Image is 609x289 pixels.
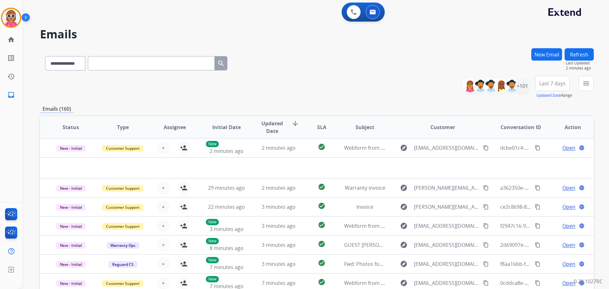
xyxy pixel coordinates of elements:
span: Open [562,144,575,152]
span: Status [62,123,79,131]
mat-icon: person_add [180,279,187,287]
span: Subject [356,123,374,131]
mat-icon: check_circle [318,183,325,191]
mat-icon: content_copy [483,280,489,286]
mat-icon: person_add [180,222,187,230]
mat-icon: list_alt [7,54,15,62]
span: Open [562,203,575,211]
mat-icon: person_add [180,203,187,211]
mat-icon: explore [400,260,408,268]
span: Webform from [EMAIL_ADDRESS][DOMAIN_NAME] on [DATE] [344,279,488,286]
span: Customer Support [102,280,143,287]
div: +101 [515,78,530,94]
mat-icon: content_copy [483,223,489,229]
mat-icon: check_circle [318,143,325,151]
button: + [157,220,170,232]
span: + [162,260,165,268]
span: Range [536,93,572,98]
span: Open [562,184,575,192]
span: Updated Date [258,120,287,135]
button: + [157,141,170,154]
span: New - Initial [56,145,86,152]
mat-icon: language [579,223,585,229]
button: Refresh [565,48,594,61]
mat-icon: language [579,204,585,210]
mat-icon: person_add [180,241,187,249]
mat-icon: language [579,145,585,151]
span: f2947c16-91a1-4436-9949-7f274a0f4396 [500,222,594,229]
span: + [162,203,165,211]
span: New - Initial [56,242,86,249]
p: New [206,141,219,147]
span: 7 minutes ago [210,264,244,271]
mat-icon: explore [400,144,408,152]
mat-icon: explore [400,241,408,249]
mat-icon: content_copy [535,204,540,210]
mat-icon: content_copy [483,261,489,267]
mat-icon: person_add [180,184,187,192]
span: [PERSON_NAME][EMAIL_ADDRESS][DOMAIN_NAME] [414,203,479,211]
span: 3 minutes ago [262,241,296,248]
mat-icon: content_copy [535,242,540,248]
mat-icon: explore [400,279,408,287]
span: 2 minutes ago [566,66,594,71]
mat-icon: person_add [180,260,187,268]
p: 0.20.1027RC [574,278,603,285]
span: New - Initial [56,185,86,192]
span: dcbe01c4-bc41-43d8-beb0-47aca18f4dda [500,144,598,151]
mat-icon: explore [400,184,408,192]
mat-icon: content_copy [535,280,540,286]
span: Webform from [EMAIL_ADDRESS][DOMAIN_NAME] on [DATE] [344,144,488,151]
mat-icon: check_circle [318,259,325,267]
span: Webform from [EMAIL_ADDRESS][DOMAIN_NAME] on [DATE] [344,222,488,229]
p: Emails (160) [40,105,74,113]
button: + [157,200,170,213]
span: [EMAIL_ADDRESS][DOMAIN_NAME] [414,222,479,230]
span: 0cddca8e-836c-4e87-810a-650a5c871bad [500,279,598,286]
span: + [162,144,165,152]
span: + [162,184,165,192]
span: 3 minutes ago [210,226,244,233]
span: Customer Support [102,204,143,211]
mat-icon: language [579,242,585,248]
span: Type [117,123,129,131]
span: 8 minutes ago [210,245,244,252]
span: f8aa16bb-f271-4b3d-82d4-cc9387c1fbfa [500,260,594,267]
span: GUEST [PERSON_NAME]/ SO# 709H231269 [344,241,445,248]
p: New [206,238,219,244]
mat-icon: check_circle [318,221,325,229]
p: New [206,257,219,263]
span: 3 minutes ago [262,260,296,267]
span: New - Initial [56,280,86,287]
span: Conversation ID [501,123,541,131]
img: avatar [2,9,20,27]
span: Open [562,241,575,249]
span: 2 minutes ago [262,184,296,191]
mat-icon: arrow_downward [291,120,299,127]
button: Updated Date [536,93,561,98]
span: SLA [317,123,326,131]
span: [EMAIL_ADDRESS][DOMAIN_NAME] [414,144,479,152]
mat-icon: content_copy [483,242,489,248]
span: Fwd: Photos for claim - recliner [344,260,418,267]
span: + [162,279,165,287]
mat-icon: check_circle [318,240,325,248]
span: Open [562,279,575,287]
mat-icon: content_copy [535,145,540,151]
span: Initial Date [212,123,241,131]
mat-icon: content_copy [535,223,540,229]
button: Last 7 days [535,76,570,91]
mat-icon: content_copy [535,261,540,267]
span: 7 minutes ago [262,279,296,286]
button: + [157,258,170,270]
button: + [157,239,170,251]
span: Last Updated: [566,61,594,66]
span: Customer Support [102,185,143,192]
span: 22 minutes ago [208,203,245,210]
mat-icon: check_circle [318,278,325,286]
span: + [162,222,165,230]
th: Action [542,116,594,138]
mat-icon: explore [400,222,408,230]
span: 29 minutes ago [208,184,245,191]
span: Warranty invoice [345,184,385,191]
